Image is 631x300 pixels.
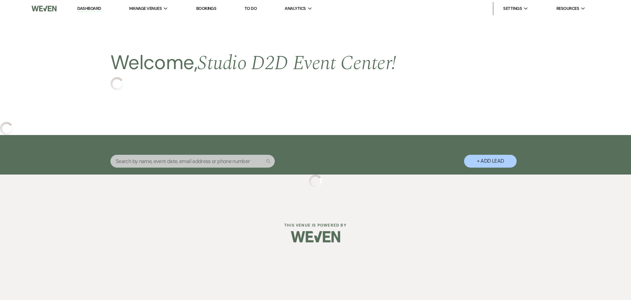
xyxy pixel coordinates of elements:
[556,5,579,12] span: Resources
[77,6,101,12] a: Dashboard
[198,48,396,78] span: Studio D2D Event Center !
[291,225,340,248] img: Weven Logo
[110,77,124,90] img: loading spinner
[196,6,217,11] a: Bookings
[110,155,275,168] input: Search by name, event date, email address or phone number
[309,175,322,188] img: loading spinner
[285,5,306,12] span: Analytics
[129,5,162,12] span: Manage Venues
[32,2,57,15] img: Weven Logo
[245,6,257,11] a: To Do
[503,5,522,12] span: Settings
[464,155,517,168] button: + Add Lead
[110,49,396,77] h2: Welcome,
